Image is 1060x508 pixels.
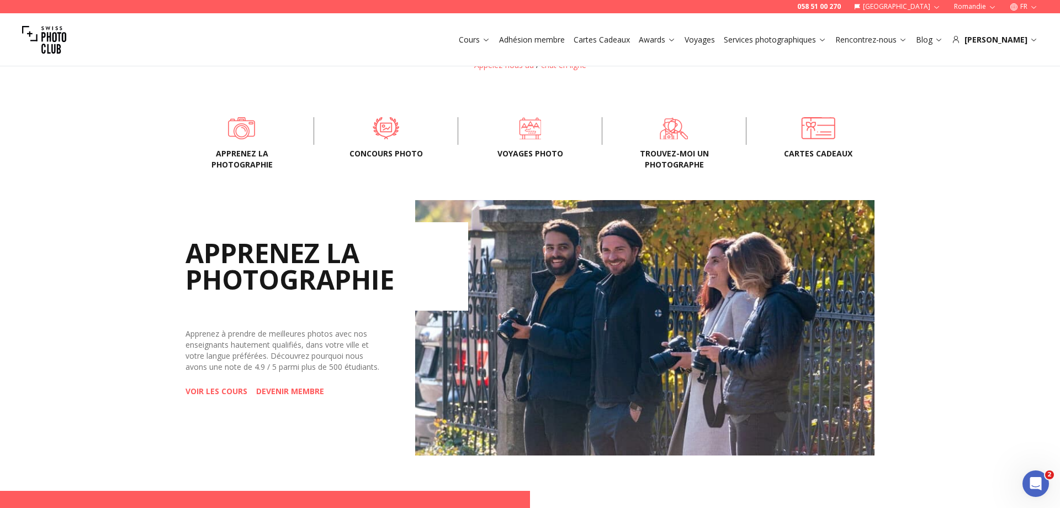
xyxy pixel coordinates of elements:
button: Adhésion membre [495,32,569,48]
button: Awards [634,32,680,48]
a: Cartes cadeaux [764,117,872,139]
a: Rencontrez-nous [835,34,907,45]
span: Cartes cadeaux [764,148,872,159]
a: Voyages [685,34,715,45]
img: Swiss photo club [22,18,66,62]
a: Trouvez-moi un photographe [620,117,728,139]
a: Services photographiques [724,34,826,45]
a: Apprenez la photographie [188,117,296,139]
button: Cours [454,32,495,48]
a: 058 51 00 270 [797,2,841,11]
span: Apprenez la photographie [188,148,296,170]
a: Cartes Cadeaux [574,34,630,45]
h2: APPRENEZ LA PHOTOGRAPHIE [185,222,468,311]
a: Voyages photo [476,117,584,139]
button: Cartes Cadeaux [569,32,634,48]
img: Learn Photography [415,200,875,455]
span: Trouvez-moi un photographe [620,148,728,170]
div: [PERSON_NAME] [952,34,1038,45]
button: Rencontrez-nous [831,32,911,48]
a: Cours [459,34,490,45]
button: Voyages [680,32,719,48]
a: Adhésion membre [499,34,565,45]
a: DEVENIR MEMBRE [256,386,324,397]
a: Blog [916,34,943,45]
iframe: Intercom live chat [1022,470,1049,497]
a: Awards [639,34,676,45]
span: 2 [1045,470,1054,479]
span: Voyages photo [476,148,584,159]
a: Concours Photo [332,117,440,139]
button: Services photographiques [719,32,831,48]
a: VOIR LES COURS [185,386,247,397]
span: Concours Photo [332,148,440,159]
button: Blog [911,32,947,48]
span: Apprenez à prendre de meilleures photos avec nos enseignants hautement qualifiés, dans votre vill... [185,328,379,372]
